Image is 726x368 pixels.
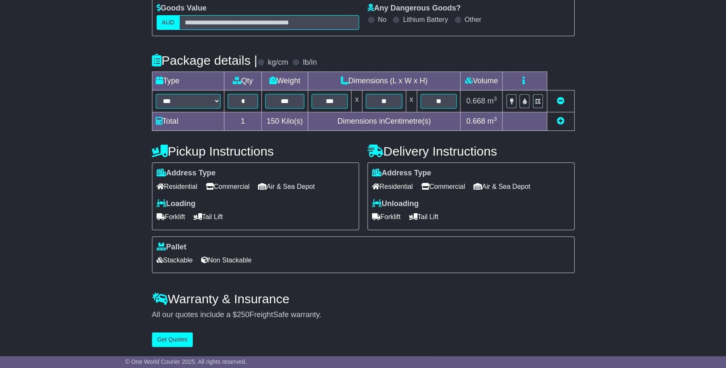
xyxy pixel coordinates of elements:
[206,180,250,193] span: Commercial
[494,116,497,122] sup: 3
[372,169,431,178] label: Address Type
[262,72,308,90] td: Weight
[466,117,485,125] span: 0.668
[303,58,316,67] label: lb/in
[152,144,359,158] h4: Pickup Instructions
[308,112,460,131] td: Dimensions in Centimetre(s)
[372,210,401,223] span: Forklift
[157,169,216,178] label: Address Type
[378,16,386,24] label: No
[157,254,193,267] span: Stackable
[473,180,530,193] span: Air & Sea Depot
[487,97,497,105] span: m
[460,72,503,90] td: Volume
[308,72,460,90] td: Dimensions (L x W x H)
[351,90,362,112] td: x
[152,332,193,347] button: Get Quotes
[465,16,481,24] label: Other
[406,90,417,112] td: x
[403,16,448,24] label: Lithium Battery
[557,97,564,105] a: Remove this item
[494,95,497,102] sup: 3
[224,72,262,90] td: Qty
[152,112,224,131] td: Total
[266,117,279,125] span: 150
[367,4,461,13] label: Any Dangerous Goods?
[557,117,564,125] a: Add new item
[268,58,288,67] label: kg/cm
[157,4,207,13] label: Goods Value
[201,254,252,267] span: Non Stackable
[152,53,258,67] h4: Package details |
[157,243,186,252] label: Pallet
[367,144,574,158] h4: Delivery Instructions
[194,210,223,223] span: Tail Lift
[237,310,250,319] span: 250
[421,180,465,193] span: Commercial
[125,358,247,365] span: © One World Courier 2025. All rights reserved.
[224,112,262,131] td: 1
[409,210,439,223] span: Tail Lift
[157,15,180,30] label: AUD
[157,199,196,209] label: Loading
[372,180,413,193] span: Residential
[258,180,315,193] span: Air & Sea Depot
[152,310,574,320] div: All our quotes include a $ FreightSafe warranty.
[157,210,185,223] span: Forklift
[152,72,224,90] td: Type
[157,180,197,193] span: Residential
[152,292,574,306] h4: Warranty & Insurance
[262,112,308,131] td: Kilo(s)
[372,199,419,209] label: Unloading
[487,117,497,125] span: m
[466,97,485,105] span: 0.668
